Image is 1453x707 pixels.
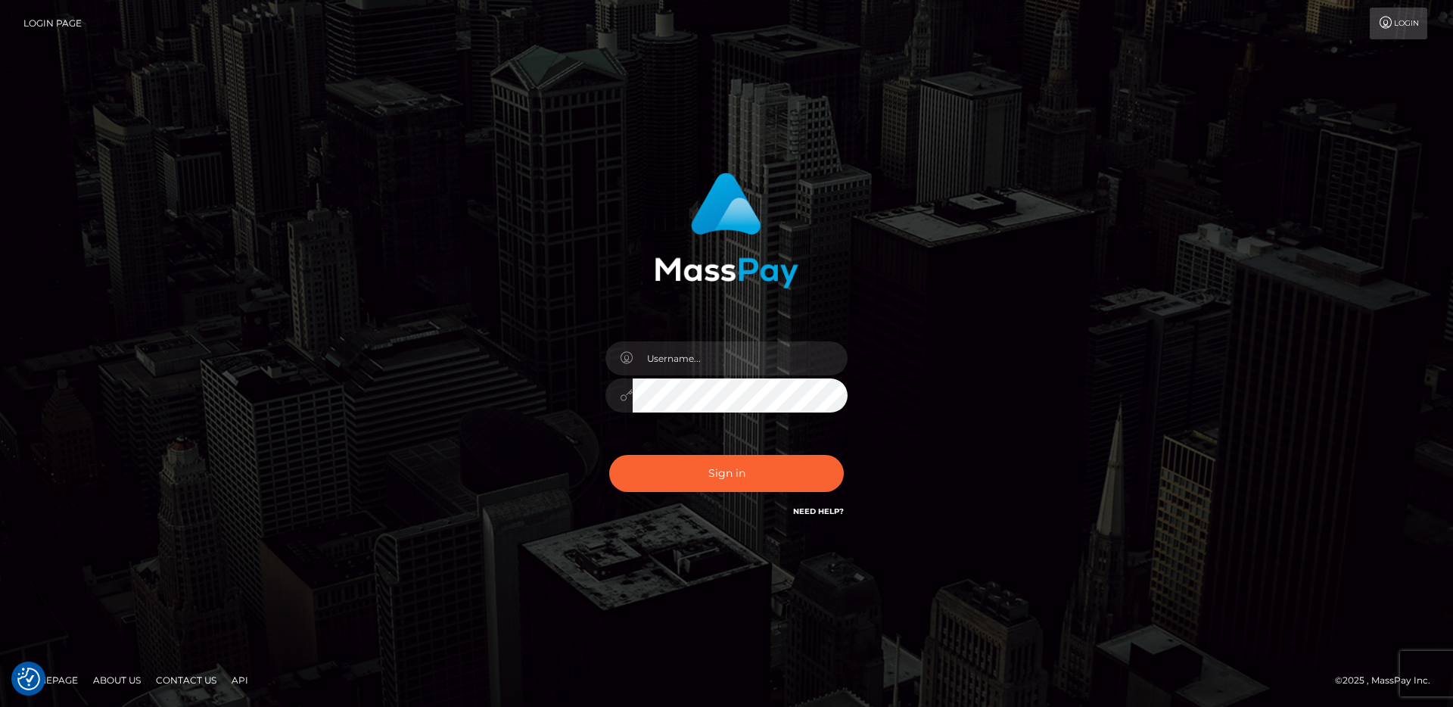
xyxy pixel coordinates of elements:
[17,668,40,690] img: Revisit consent button
[609,455,844,492] button: Sign in
[633,341,848,375] input: Username...
[1335,672,1442,689] div: © 2025 , MassPay Inc.
[23,8,82,39] a: Login Page
[17,668,84,692] a: Homepage
[793,506,844,516] a: Need Help?
[150,668,222,692] a: Contact Us
[1370,8,1427,39] a: Login
[17,668,40,690] button: Consent Preferences
[655,173,798,288] img: MassPay Login
[226,668,254,692] a: API
[87,668,147,692] a: About Us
